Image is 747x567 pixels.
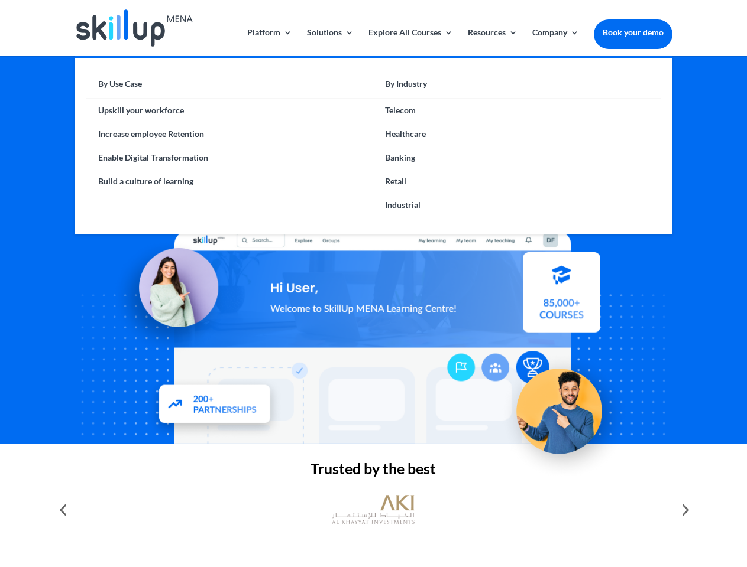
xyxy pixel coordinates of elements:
[86,122,373,146] a: Increase employee Retention
[373,170,660,193] a: Retail
[550,439,747,567] iframe: Chat Widget
[373,99,660,122] a: Telecom
[147,373,284,438] img: Partners - SkillUp Mena
[523,257,600,337] img: Courses library - SkillUp MENA
[368,28,453,56] a: Explore All Courses
[76,9,192,47] img: Skillup Mena
[332,489,415,530] img: al khayyat investments logo
[86,170,373,193] a: Build a culture of learning
[594,19,672,45] a: Book your demo
[86,146,373,170] a: Enable Digital Transformation
[111,235,230,354] img: Learning Management Solution - SkillUp
[373,193,660,217] a: Industrial
[86,76,373,99] a: By Use Case
[373,76,660,99] a: By Industry
[247,28,292,56] a: Platform
[532,28,579,56] a: Company
[373,146,660,170] a: Banking
[307,28,354,56] a: Solutions
[373,122,660,146] a: Healthcare
[86,99,373,122] a: Upskill your workforce
[499,344,630,475] img: Upskill your workforce - SkillUp
[468,28,518,56] a: Resources
[75,461,672,482] h2: Trusted by the best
